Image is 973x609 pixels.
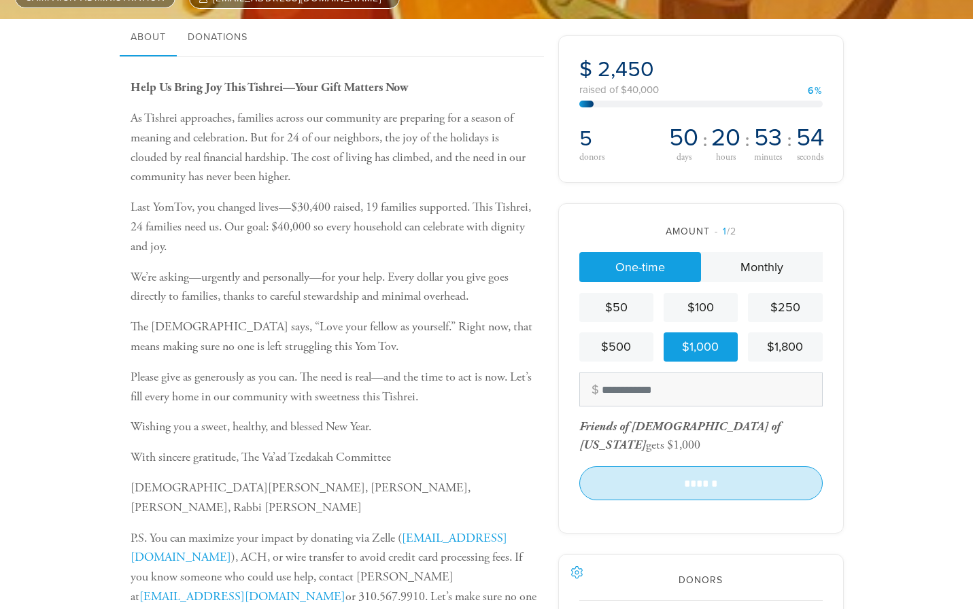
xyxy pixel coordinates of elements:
p: [DEMOGRAPHIC_DATA][PERSON_NAME], [PERSON_NAME], [PERSON_NAME], Rabbi [PERSON_NAME] [131,478,537,518]
a: $500 [579,332,653,362]
div: $50 [585,298,648,317]
span: 50 [669,126,698,150]
a: About [120,19,177,57]
span: 20 [711,126,740,150]
div: Amount [579,224,823,239]
a: $50 [579,293,653,322]
div: donors [579,152,663,162]
a: $1,000 [664,332,738,362]
span: 54 [796,126,824,150]
div: raised of $40,000 [579,85,823,95]
a: [EMAIL_ADDRESS][DOMAIN_NAME] [139,589,345,604]
div: gets [579,419,780,453]
a: Donations [177,19,258,57]
div: $100 [669,298,732,317]
div: $1,000 [669,338,732,356]
span: : [787,129,792,151]
a: One-time [579,252,701,282]
span: 1 [723,226,727,237]
span: hours [716,153,736,162]
p: Last YomTov, you changed lives—$30,400 raised, 19 families supported. This Tishrei, 24 families n... [131,198,537,256]
p: Wishing you a sweet, healthy, and blessed New Year. [131,417,537,437]
div: 6% [808,86,823,96]
h2: 5 [579,126,663,152]
a: $100 [664,293,738,322]
p: As Tishrei approaches, families across our community are preparing for a season of meaning and ce... [131,109,537,187]
div: $1,000 [667,437,700,453]
div: $500 [585,338,648,356]
span: seconds [797,153,823,162]
h2: Donors [579,575,823,587]
span: 53 [754,126,782,150]
p: With sincere gratitude, The Va’ad Tzedakah Committee [131,448,537,468]
b: Help Us Bring Joy This Tishrei—Your Gift Matters Now [131,80,408,95]
span: minutes [754,153,782,162]
div: $250 [753,298,817,317]
span: Friends of [DEMOGRAPHIC_DATA] of [US_STATE] [579,419,780,453]
span: /2 [715,226,736,237]
span: 2,450 [598,56,654,82]
span: $ [579,56,592,82]
div: $1,800 [753,338,817,356]
a: Monthly [701,252,823,282]
p: The [DEMOGRAPHIC_DATA] says, “Love your fellow as yourself.” Right now, that means making sure no... [131,317,537,357]
span: : [745,129,750,151]
a: $1,800 [748,332,822,362]
span: : [702,129,708,151]
span: days [677,153,692,162]
p: We’re asking—urgently and personally—for your help. Every dollar you give goes directly to famili... [131,268,537,307]
p: Please give as generously as you can. The need is real—and the time to act is now. Let’s fill eve... [131,368,537,407]
a: $250 [748,293,822,322]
